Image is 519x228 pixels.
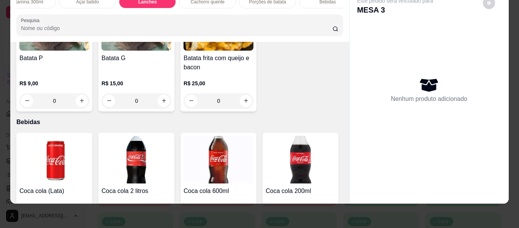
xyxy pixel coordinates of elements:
[21,95,33,107] button: decrease-product-quantity
[184,136,253,183] img: product-image
[266,187,335,196] h4: Coca cola 200ml
[101,187,171,196] h4: Coca cola 2 litros
[240,95,252,107] button: increase-product-quantity
[101,136,171,183] img: product-image
[184,54,253,72] h4: Batata frita com queijo e bacon
[19,203,89,211] p: R$ 6,00
[266,136,335,183] img: product-image
[185,95,197,107] button: decrease-product-quantity
[101,80,171,87] p: R$ 15,00
[19,187,89,196] h4: Coca cola (Lata)
[103,95,115,107] button: decrease-product-quantity
[101,203,171,211] p: R$ 15,00
[158,95,170,107] button: increase-product-quantity
[184,203,253,211] p: R$ 8,50
[357,5,433,15] p: MESA 3
[21,17,42,24] label: Pesquisa
[184,80,253,87] p: R$ 25,00
[19,136,89,183] img: product-image
[101,54,171,63] h4: Batata G
[16,118,343,127] p: Bebidas
[184,187,253,196] h4: Coca cola 600ml
[266,203,335,211] p: R$ 3,00
[21,24,332,32] input: Pesquisa
[391,94,467,104] p: Nenhum produto adicionado
[19,54,89,63] h4: Batata P
[76,95,88,107] button: increase-product-quantity
[19,80,89,87] p: R$ 9,00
